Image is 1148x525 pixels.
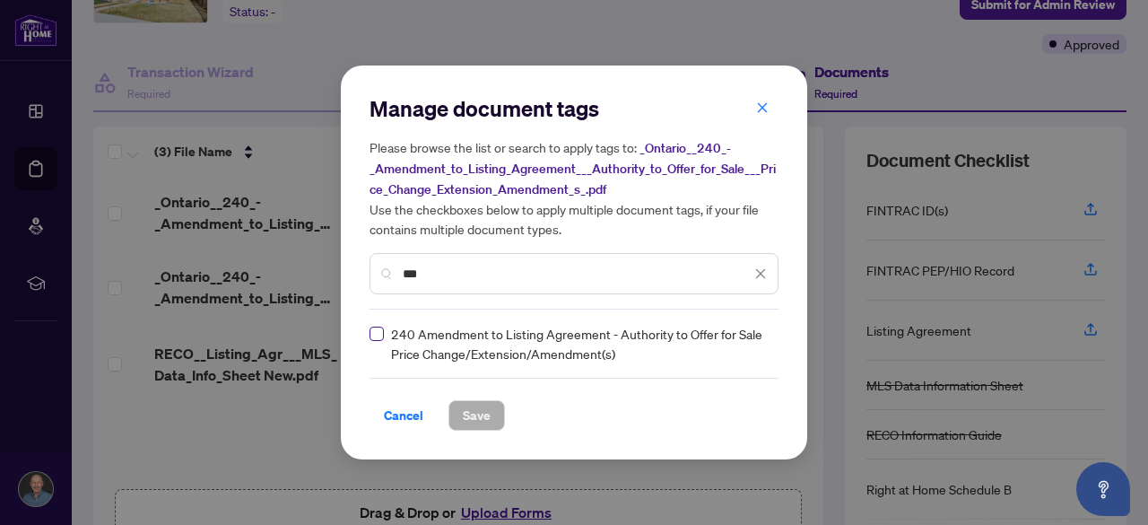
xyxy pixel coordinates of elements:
[448,400,505,431] button: Save
[384,401,423,430] span: Cancel
[756,101,769,114] span: close
[370,137,778,239] h5: Please browse the list or search to apply tags to: Use the checkboxes below to apply multiple doc...
[370,140,776,197] span: _Ontario__240_-_Amendment_to_Listing_Agreement___Authority_to_Offer_for_Sale___Price_Change_Exten...
[370,400,438,431] button: Cancel
[370,94,778,123] h2: Manage document tags
[391,324,768,363] span: 240 Amendment to Listing Agreement - Authority to Offer for Sale Price Change/Extension/Amendment(s)
[1076,462,1130,516] button: Open asap
[754,267,767,280] span: close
